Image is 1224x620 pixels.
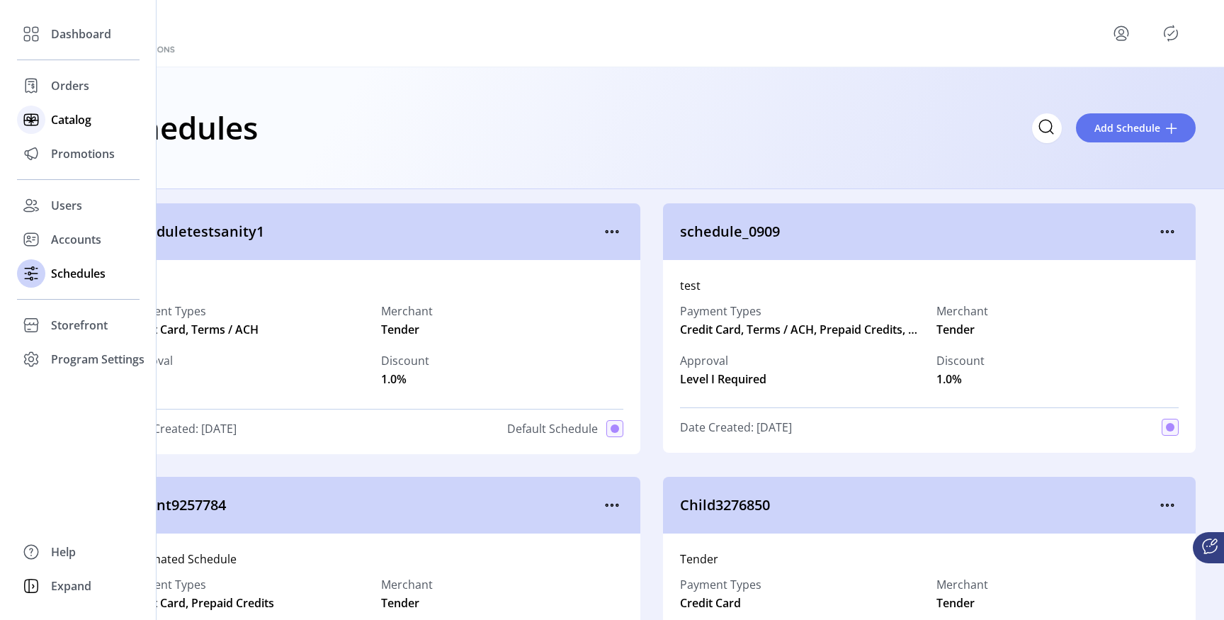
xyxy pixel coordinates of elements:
span: 1.0% [381,371,407,388]
span: Tender [381,321,419,338]
button: menu [601,494,623,517]
label: Payment Types [680,303,922,320]
span: Expand [51,577,91,594]
span: Users [51,197,82,214]
label: Merchant [381,576,433,593]
span: 1.0% [936,371,962,388]
label: Payment Types [680,576,761,593]
span: Child3276850 [680,495,1156,516]
label: Discount [381,352,429,369]
span: Program Settings [51,351,144,368]
span: Credit Card, Terms / ACH [125,321,367,338]
label: Discount [936,352,985,369]
span: Accounts [51,231,101,248]
label: Payment Types [125,303,367,320]
span: Credit Card, Terms / ACH, Prepaid Credits, Apple Pay, Google Pay [680,321,922,338]
span: Tender [936,594,975,611]
span: Credit Card, Prepaid Credits [125,594,367,611]
span: Help [51,543,76,560]
button: Publisher Panel [1160,22,1182,45]
span: Date Created: [DATE] [125,420,237,437]
label: Merchant [381,303,433,320]
button: menu [601,220,623,243]
span: Level I Required [680,371,766,388]
span: Orders [51,77,89,94]
span: Schedules [51,265,106,282]
span: Parent9257784 [125,495,601,516]
span: Storefront [51,317,108,334]
label: Merchant [936,576,988,593]
button: menu [1156,220,1179,243]
span: Dashboard [51,26,111,43]
div: Tender [680,551,1179,568]
h1: Schedules [108,103,258,152]
span: Default Schedule [507,420,598,437]
span: schedule_0909 [680,221,1156,242]
label: Merchant [936,303,988,320]
span: scheduletestsanity1 [125,221,601,242]
input: Search [1032,113,1062,143]
span: Promotions [51,145,115,162]
button: Add Schedule [1076,113,1196,142]
span: Tender [381,594,419,611]
label: Approval [680,352,766,369]
span: Tender [936,321,975,338]
span: Add Schedule [1094,120,1160,135]
span: Date Created: [DATE] [680,419,792,436]
span: Catalog [51,111,91,128]
div: Automated Schedule [125,551,623,568]
div: test [125,277,623,294]
div: test [680,277,1179,294]
label: Payment Types [125,576,367,593]
button: menu [1110,22,1133,45]
span: Credit Card [680,594,741,611]
button: menu [1156,494,1179,517]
